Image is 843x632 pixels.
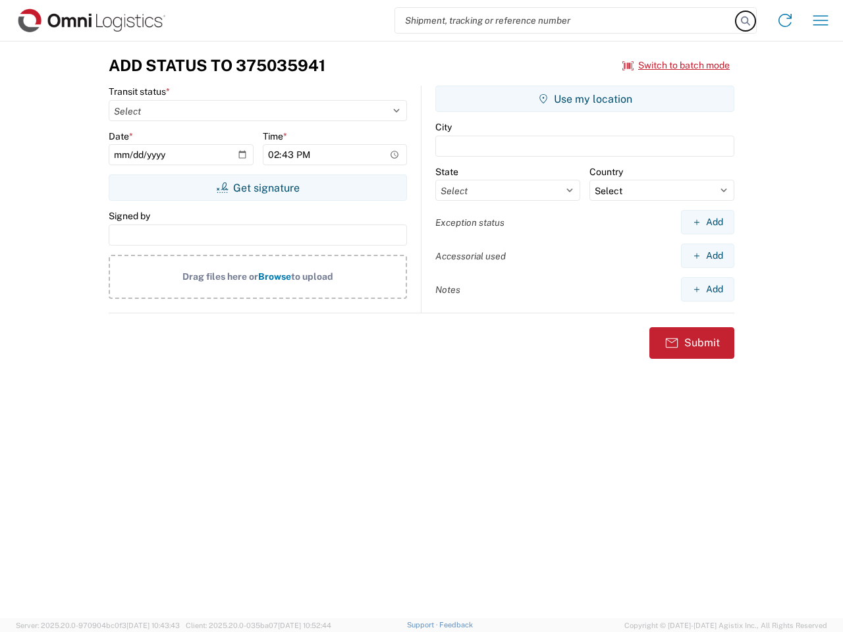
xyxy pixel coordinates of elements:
[109,86,170,97] label: Transit status
[278,621,331,629] span: [DATE] 10:52:44
[16,621,180,629] span: Server: 2025.20.0-970904bc0f3
[435,121,452,133] label: City
[435,284,460,296] label: Notes
[109,130,133,142] label: Date
[681,244,734,268] button: Add
[589,166,623,178] label: Country
[186,621,331,629] span: Client: 2025.20.0-035ba07
[435,86,734,112] button: Use my location
[681,210,734,234] button: Add
[439,621,473,629] a: Feedback
[395,8,736,33] input: Shipment, tracking or reference number
[435,166,458,178] label: State
[681,277,734,302] button: Add
[109,210,150,222] label: Signed by
[407,621,440,629] a: Support
[126,621,180,629] span: [DATE] 10:43:43
[109,174,407,201] button: Get signature
[649,327,734,359] button: Submit
[624,619,827,631] span: Copyright © [DATE]-[DATE] Agistix Inc., All Rights Reserved
[109,56,325,75] h3: Add Status to 375035941
[435,217,504,228] label: Exception status
[258,271,291,282] span: Browse
[291,271,333,282] span: to upload
[182,271,258,282] span: Drag files here or
[622,55,730,76] button: Switch to batch mode
[435,250,506,262] label: Accessorial used
[263,130,287,142] label: Time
